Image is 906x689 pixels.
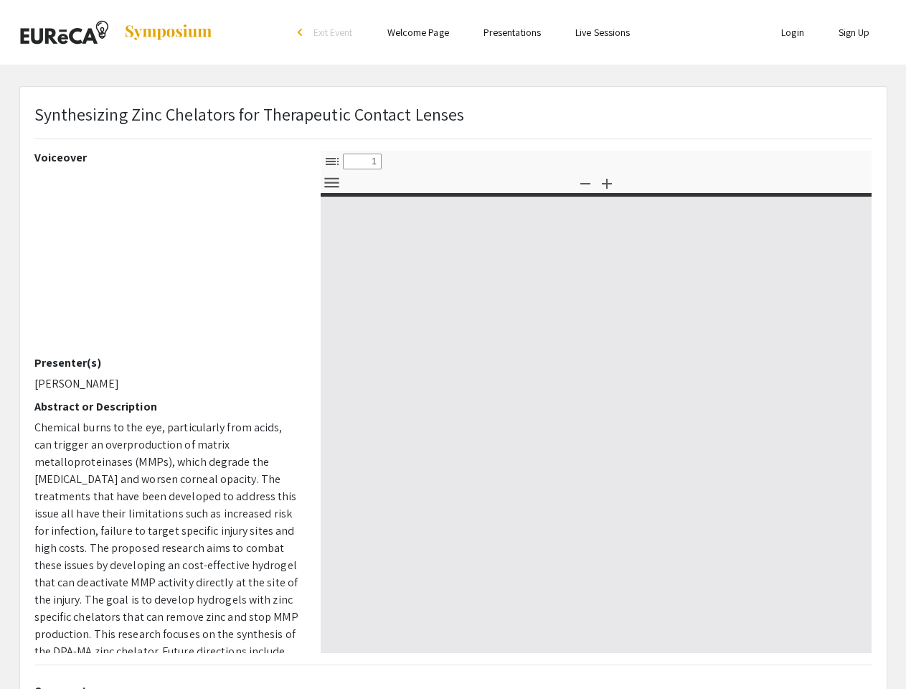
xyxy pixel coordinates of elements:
a: Welcome Page [387,26,449,39]
button: Tools [320,172,344,193]
span: Exit Event [313,26,353,39]
button: Zoom In [595,172,619,193]
input: Page [343,154,382,169]
a: 2025 EURēCA! Summer Fellows Presentations [19,14,213,50]
button: Zoom Out [573,172,598,193]
button: Toggle Sidebar [320,151,344,172]
div: arrow_back_ios [298,28,306,37]
a: Sign Up [839,26,870,39]
span: Synthesizing Zinc Chelators for Therapeutic Contact Lenses [34,103,465,126]
h2: Abstract or Description [34,400,299,413]
h2: Voiceover [34,151,299,164]
img: 2025 EURēCA! Summer Fellows Presentations [19,14,109,50]
a: Login [781,26,804,39]
p: [PERSON_NAME] [34,375,299,393]
h2: Presenter(s) [34,356,299,370]
iframe: YouTube video player [34,170,299,356]
a: Live Sessions [575,26,630,39]
img: Symposium by ForagerOne [123,24,213,41]
a: Presentations [483,26,541,39]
